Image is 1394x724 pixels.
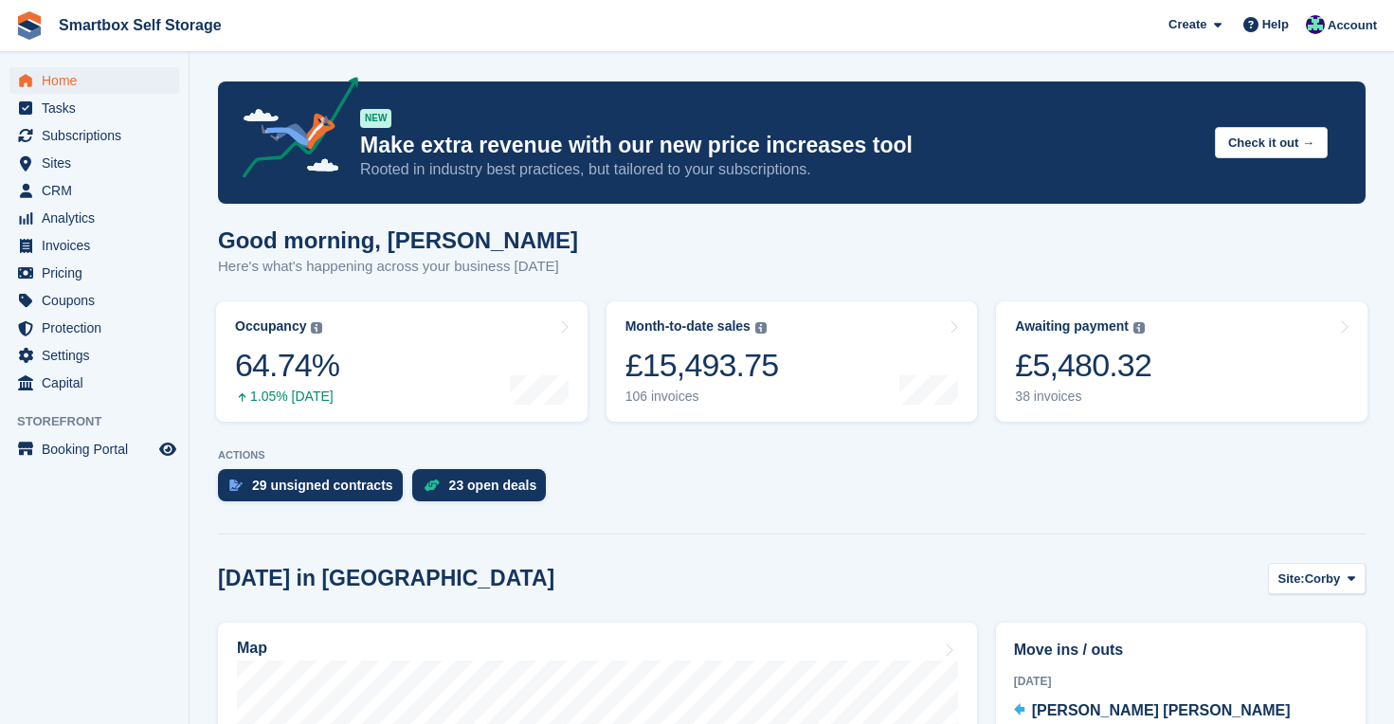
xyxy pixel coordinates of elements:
[1306,15,1325,34] img: Roger Canham
[9,260,179,286] a: menu
[9,287,179,314] a: menu
[311,322,322,334] img: icon-info-grey-7440780725fd019a000dd9b08b2336e03edf1995a4989e88bcd33f0948082b44.svg
[755,322,767,334] img: icon-info-grey-7440780725fd019a000dd9b08b2336e03edf1995a4989e88bcd33f0948082b44.svg
[42,205,155,231] span: Analytics
[42,315,155,341] span: Protection
[42,232,155,259] span: Invoices
[625,346,779,385] div: £15,493.75
[42,150,155,176] span: Sites
[235,346,339,385] div: 64.74%
[15,11,44,40] img: stora-icon-8386f47178a22dfd0bd8f6a31ec36ba5ce8667c1dd55bd0f319d3a0aa187defe.svg
[9,95,179,121] a: menu
[9,205,179,231] a: menu
[42,177,155,204] span: CRM
[360,159,1200,180] p: Rooted in industry best practices, but tailored to your subscriptions.
[218,566,554,591] h2: [DATE] in [GEOGRAPHIC_DATA]
[1305,570,1341,588] span: Corby
[1268,563,1366,594] button: Site: Corby
[1015,389,1151,405] div: 38 invoices
[42,260,155,286] span: Pricing
[1014,673,1348,690] div: [DATE]
[1262,15,1289,34] span: Help
[606,301,978,422] a: Month-to-date sales £15,493.75 106 invoices
[1015,346,1151,385] div: £5,480.32
[42,436,155,462] span: Booking Portal
[42,95,155,121] span: Tasks
[9,177,179,204] a: menu
[1015,318,1129,335] div: Awaiting payment
[9,150,179,176] a: menu
[218,227,578,253] h1: Good morning, [PERSON_NAME]
[51,9,229,41] a: Smartbox Self Storage
[42,342,155,369] span: Settings
[1168,15,1206,34] span: Create
[1133,322,1145,334] img: icon-info-grey-7440780725fd019a000dd9b08b2336e03edf1995a4989e88bcd33f0948082b44.svg
[9,232,179,259] a: menu
[235,318,306,335] div: Occupancy
[360,109,391,128] div: NEW
[226,77,359,185] img: price-adjustments-announcement-icon-8257ccfd72463d97f412b2fc003d46551f7dbcb40ab6d574587a9cd5c0d94...
[1014,639,1348,661] h2: Move ins / outs
[235,389,339,405] div: 1.05% [DATE]
[1215,127,1328,158] button: Check it out →
[156,438,179,461] a: Preview store
[625,318,751,335] div: Month-to-date sales
[42,370,155,396] span: Capital
[424,479,440,492] img: deal-1b604bf984904fb50ccaf53a9ad4b4a5d6e5aea283cecdc64d6e3604feb123c2.svg
[9,67,179,94] a: menu
[1328,16,1377,35] span: Account
[42,287,155,314] span: Coupons
[218,256,578,278] p: Here's what's happening across your business [DATE]
[9,436,179,462] a: menu
[9,315,179,341] a: menu
[9,370,179,396] a: menu
[9,122,179,149] a: menu
[449,478,537,493] div: 23 open deals
[625,389,779,405] div: 106 invoices
[412,469,556,511] a: 23 open deals
[42,67,155,94] span: Home
[42,122,155,149] span: Subscriptions
[218,469,412,511] a: 29 unsigned contracts
[9,342,179,369] a: menu
[237,640,267,657] h2: Map
[218,449,1366,462] p: ACTIONS
[1278,570,1305,588] span: Site:
[229,480,243,491] img: contract_signature_icon-13c848040528278c33f63329250d36e43548de30e8caae1d1a13099fd9432cc5.svg
[216,301,588,422] a: Occupancy 64.74% 1.05% [DATE]
[252,478,393,493] div: 29 unsigned contracts
[360,132,1200,159] p: Make extra revenue with our new price increases tool
[996,301,1367,422] a: Awaiting payment £5,480.32 38 invoices
[17,412,189,431] span: Storefront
